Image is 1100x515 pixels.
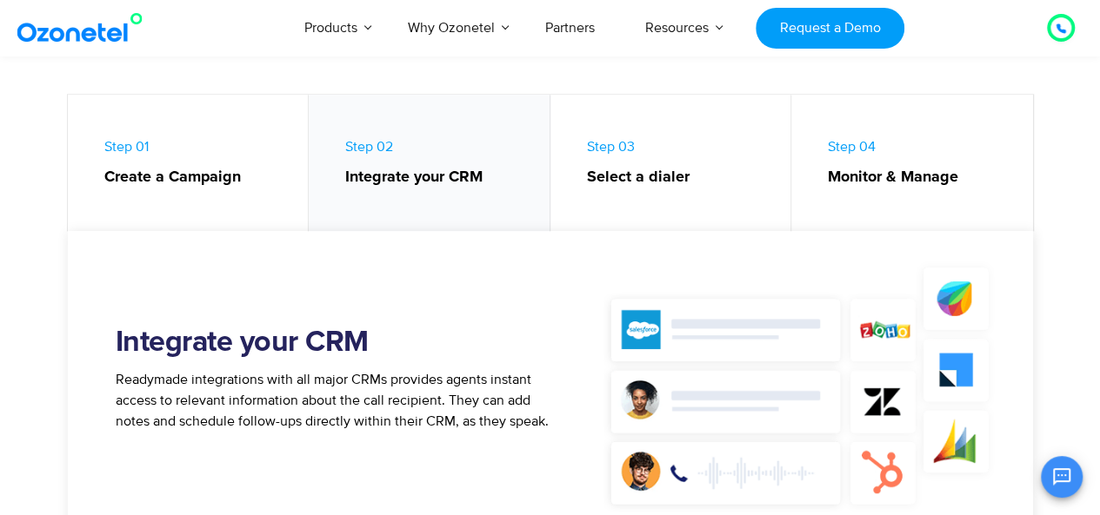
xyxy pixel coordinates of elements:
strong: Create a Campaign [104,166,291,189]
a: Step 02Integrate your CRM [309,95,550,240]
strong: Integrate your CRM [345,166,532,189]
span: Step 01 [104,138,291,189]
a: Step 03Select a dialer [550,95,792,240]
h2: Integrate your CRM [116,326,550,360]
a: Request a Demo [756,8,904,49]
img: Integrated your CRM [597,259,1011,512]
button: Open chat [1041,456,1083,498]
span: Step 04 [828,138,1016,189]
span: Step 03 [587,138,774,189]
a: Step 01Create a Campaign [68,95,310,240]
span: Step 02 [345,138,532,189]
a: Step 04Monitor & Manage [791,95,1033,240]
strong: Monitor & Manage [828,166,1016,189]
span: Readymade integrations with all major CRMs provides agents instant access to relevant information... [116,371,549,430]
strong: Select a dialer [587,166,774,189]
